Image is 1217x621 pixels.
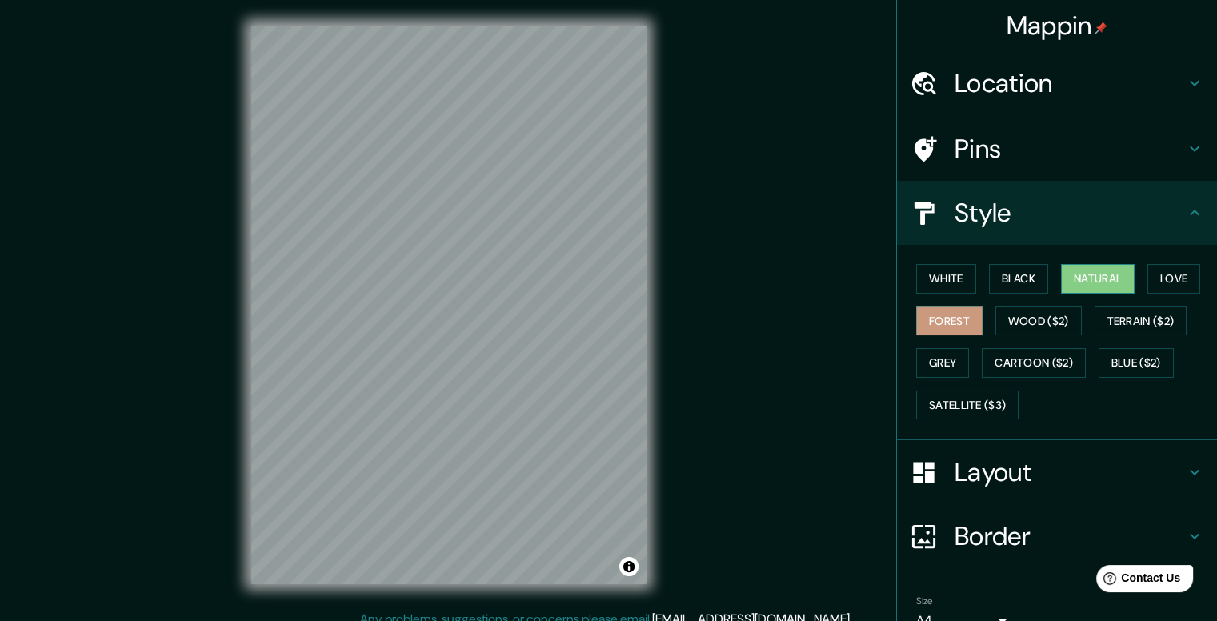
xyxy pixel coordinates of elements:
h4: Layout [955,456,1185,488]
button: Toggle attribution [619,557,639,576]
label: Size [916,595,933,608]
img: pin-icon.png [1095,22,1107,34]
div: Style [897,181,1217,245]
iframe: Help widget launcher [1075,559,1199,603]
button: Natural [1061,264,1135,294]
button: Black [989,264,1049,294]
div: Pins [897,117,1217,181]
canvas: Map [251,26,647,584]
h4: Pins [955,133,1185,165]
button: Forest [916,306,983,336]
button: Cartoon ($2) [982,348,1086,378]
button: White [916,264,976,294]
button: Grey [916,348,969,378]
button: Satellite ($3) [916,391,1019,420]
h4: Mappin [1007,10,1108,42]
button: Wood ($2) [995,306,1082,336]
button: Love [1147,264,1200,294]
h4: Border [955,520,1185,552]
div: Layout [897,440,1217,504]
button: Blue ($2) [1099,348,1174,378]
button: Terrain ($2) [1095,306,1187,336]
div: Location [897,51,1217,115]
h4: Location [955,67,1185,99]
h4: Style [955,197,1185,229]
div: Border [897,504,1217,568]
